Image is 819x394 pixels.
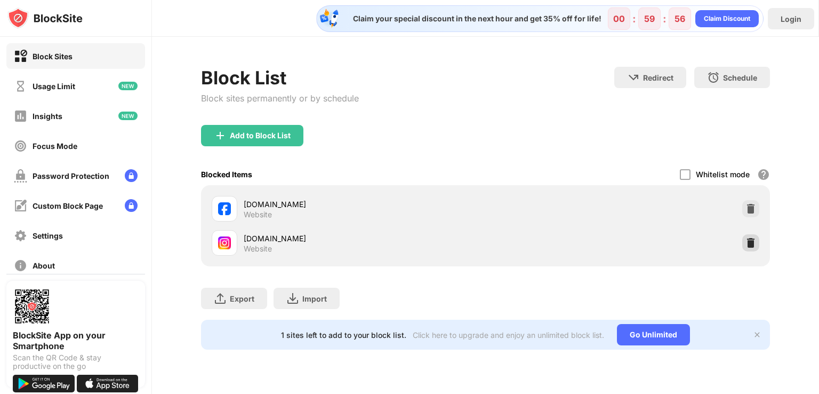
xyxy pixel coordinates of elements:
[218,237,231,249] img: favicons
[13,353,139,371] div: Scan the QR Code & stay productive on the go
[118,82,138,90] img: new-icon.svg
[201,170,252,179] div: Blocked Items
[33,261,55,270] div: About
[302,294,327,303] div: Import
[201,93,359,104] div: Block sites permanently or by schedule
[14,109,27,123] img: insights-off.svg
[14,199,27,212] img: customize-block-page-off.svg
[77,375,139,392] img: download-on-the-app-store.svg
[118,112,138,120] img: new-icon.svg
[33,201,103,210] div: Custom Block Page
[33,82,75,91] div: Usage Limit
[125,199,138,212] img: lock-menu.svg
[14,229,27,242] img: settings-off.svg
[347,14,601,23] div: Claim your special discount in the next hour and get 35% off for life!
[644,13,655,24] div: 59
[753,330,761,339] img: x-button.svg
[7,7,83,29] img: logo-blocksite.svg
[781,14,801,23] div: Login
[413,330,604,340] div: Click here to upgrade and enjoy an unlimited block list.
[630,10,638,27] div: :
[33,112,62,121] div: Insights
[244,244,272,254] div: Website
[14,139,27,153] img: focus-off.svg
[201,67,359,89] div: Block List
[14,169,27,183] img: password-protection-off.svg
[704,13,750,24] div: Claim Discount
[33,141,77,151] div: Focus Mode
[14,50,27,63] img: block-on.svg
[33,171,109,180] div: Password Protection
[13,287,51,326] img: options-page-qr-code.png
[281,330,406,340] div: 1 sites left to add to your block list.
[643,73,673,82] div: Redirect
[675,13,685,24] div: 56
[33,52,73,61] div: Block Sites
[13,375,75,392] img: get-it-on-google-play.svg
[244,199,485,210] div: [DOMAIN_NAME]
[33,231,63,240] div: Settings
[125,169,138,182] img: lock-menu.svg
[696,170,750,179] div: Whitelist mode
[661,10,669,27] div: :
[617,324,690,345] div: Go Unlimited
[244,210,272,219] div: Website
[723,73,757,82] div: Schedule
[13,330,139,351] div: BlockSite App on your Smartphone
[230,131,291,140] div: Add to Block List
[218,202,231,215] img: favicons
[230,294,254,303] div: Export
[14,259,27,272] img: about-off.svg
[244,233,485,244] div: [DOMAIN_NAME]
[613,13,625,24] div: 00
[319,8,340,29] img: specialOfferDiscount.svg
[14,80,27,93] img: time-usage-off.svg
